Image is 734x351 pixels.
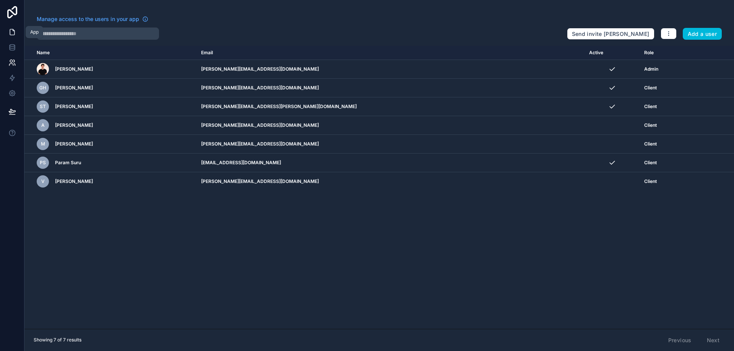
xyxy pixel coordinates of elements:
[683,28,722,40] button: Add a user
[55,85,93,91] span: [PERSON_NAME]
[644,141,657,147] span: Client
[24,46,196,60] th: Name
[55,178,93,184] span: [PERSON_NAME]
[196,79,585,97] td: [PERSON_NAME][EMAIL_ADDRESS][DOMAIN_NAME]
[196,46,585,60] th: Email
[55,66,93,72] span: [PERSON_NAME]
[40,160,46,166] span: PS
[39,85,46,91] span: GH
[196,116,585,135] td: [PERSON_NAME][EMAIL_ADDRESS][DOMAIN_NAME]
[644,122,657,128] span: Client
[585,46,640,60] th: Active
[55,141,93,147] span: [PERSON_NAME]
[644,66,658,72] span: Admin
[40,104,46,110] span: ST
[55,104,93,110] span: [PERSON_NAME]
[644,160,657,166] span: Client
[640,46,695,60] th: Role
[24,46,734,329] div: scrollable content
[644,85,657,91] span: Client
[41,122,45,128] span: A
[644,104,657,110] span: Client
[196,97,585,116] td: [PERSON_NAME][EMAIL_ADDRESS][PERSON_NAME][DOMAIN_NAME]
[37,15,148,23] a: Manage access to the users in your app
[196,172,585,191] td: [PERSON_NAME][EMAIL_ADDRESS][DOMAIN_NAME]
[55,122,93,128] span: [PERSON_NAME]
[34,337,81,343] span: Showing 7 of 7 results
[644,178,657,184] span: Client
[196,154,585,172] td: [EMAIL_ADDRESS][DOMAIN_NAME]
[196,135,585,154] td: [PERSON_NAME][EMAIL_ADDRESS][DOMAIN_NAME]
[30,29,39,35] div: App
[567,28,654,40] button: Send invite [PERSON_NAME]
[41,178,45,184] span: V
[37,15,139,23] span: Manage access to the users in your app
[196,60,585,79] td: [PERSON_NAME][EMAIL_ADDRESS][DOMAIN_NAME]
[55,160,81,166] span: Param Suru
[41,141,45,147] span: M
